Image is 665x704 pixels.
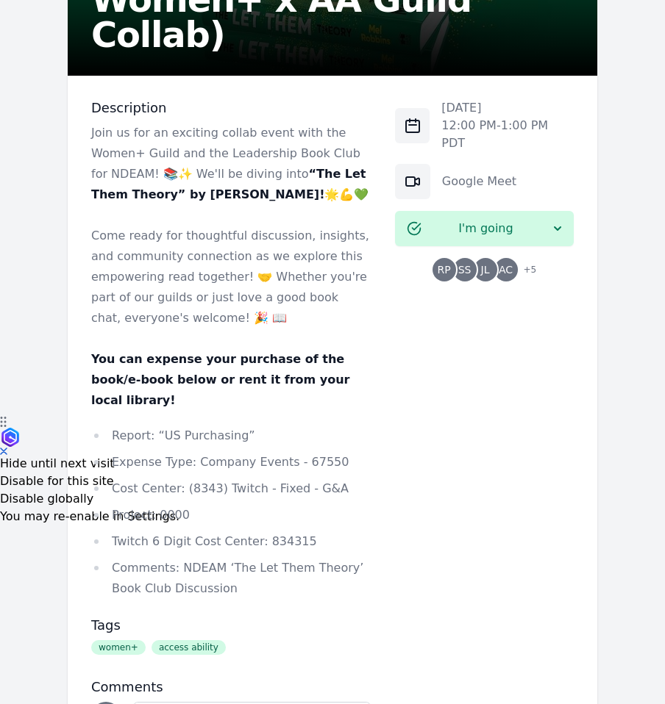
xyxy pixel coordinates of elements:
span: RP [437,265,450,275]
li: Expense Type: Company Events - 67550 [91,452,371,473]
button: I'm going [395,211,574,246]
p: Join us for an exciting collab event with the Women+ Guild and the Leadership Book Club for NDEAM... [91,123,371,205]
span: access ability [152,640,226,655]
p: 12:00 PM - 1:00 PM PDT [441,117,574,152]
li: Project: 0000 [91,505,371,525]
h3: Comments [91,678,371,696]
span: women+ [91,640,146,655]
span: I'm going [422,220,550,237]
li: Comments: NDEAM ‘The Let Them Theory’ Book Club Discussion [91,558,371,599]
p: [DATE] [441,99,574,117]
span: AC [499,265,513,275]
li: Twitch 6 Digit Cost Center: 834315 [91,531,371,552]
strong: You can expense your purchase of the book/e-book below or rent it from your local library! [91,352,350,407]
h3: Description [91,99,371,117]
strong: “The Let Them Theory” by [PERSON_NAME]! [91,167,366,201]
li: Report: “US Purchasing” [91,425,371,446]
li: Cost Center: (8343) Twitch - Fixed - G&A [91,478,371,499]
h3: Tags [91,617,371,634]
span: JL [481,265,490,275]
span: + 5 [515,261,537,281]
a: Google Meet [442,174,516,188]
p: Come ready for thoughtful discussion, insights, and community connection as we explore this empow... [91,226,371,328]
span: SS [458,265,472,275]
